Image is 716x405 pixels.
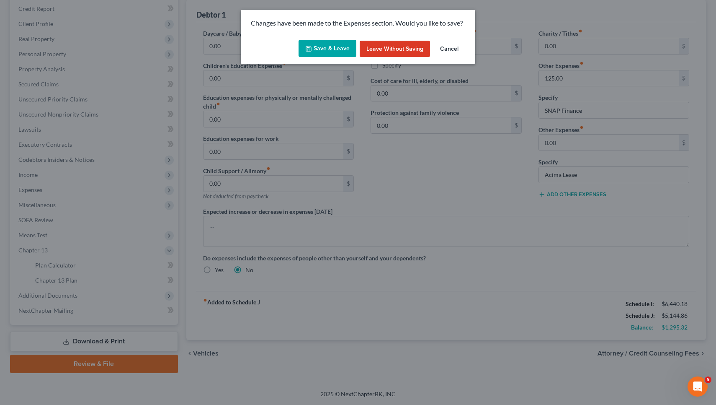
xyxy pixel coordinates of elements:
[251,18,465,28] p: Changes have been made to the Expenses section. Would you like to save?
[705,376,711,383] span: 5
[433,41,465,57] button: Cancel
[360,41,430,57] button: Leave without Saving
[688,376,708,397] iframe: Intercom live chat
[299,40,356,57] button: Save & Leave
